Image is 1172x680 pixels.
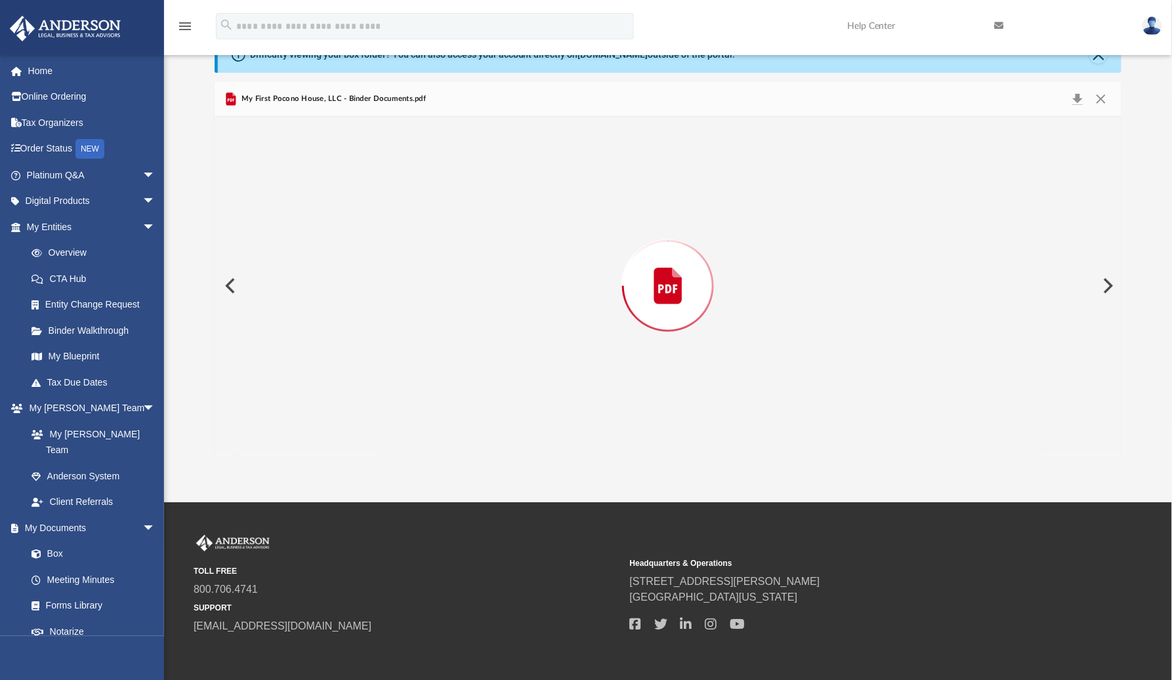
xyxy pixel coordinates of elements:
[142,214,169,241] span: arrow_drop_down
[1066,90,1089,108] button: Download
[630,576,820,587] a: [STREET_ADDRESS][PERSON_NAME]
[9,188,175,214] a: Digital Productsarrow_drop_down
[18,541,162,567] a: Box
[219,18,234,32] i: search
[18,292,175,318] a: Entity Change Request
[9,110,175,136] a: Tax Organizers
[18,369,175,395] a: Tax Due Dates
[18,240,175,266] a: Overview
[18,593,162,619] a: Forms Library
[142,188,169,215] span: arrow_drop_down
[9,214,175,240] a: My Entitiesarrow_drop_down
[18,618,169,645] a: Notarize
[194,602,621,614] small: SUPPORT
[18,266,175,292] a: CTA Hub
[18,421,162,463] a: My [PERSON_NAME] Team
[9,515,169,541] a: My Documentsarrow_drop_down
[177,25,193,34] a: menu
[6,16,125,41] img: Anderson Advisors Platinum Portal
[18,463,169,489] a: Anderson System
[578,49,648,60] a: [DOMAIN_NAME]
[142,515,169,542] span: arrow_drop_down
[18,344,169,370] a: My Blueprint
[142,162,169,189] span: arrow_drop_down
[18,567,169,593] a: Meeting Minutes
[630,557,1057,569] small: Headquarters & Operations
[9,395,169,422] a: My [PERSON_NAME] Teamarrow_drop_down
[18,317,175,344] a: Binder Walkthrough
[1089,90,1113,108] button: Close
[239,93,426,105] span: My First Pocono House, LLC - Binder Documents.pdf
[18,489,169,515] a: Client Referrals
[1142,16,1162,35] img: User Pic
[9,84,175,110] a: Online Ordering
[215,268,243,304] button: Previous File
[215,82,1121,455] div: Preview
[194,620,371,631] a: [EMAIL_ADDRESS][DOMAIN_NAME]
[177,18,193,34] i: menu
[9,162,175,188] a: Platinum Q&Aarrow_drop_down
[194,584,258,595] a: 800.706.4741
[142,395,169,422] span: arrow_drop_down
[9,136,175,163] a: Order StatusNEW
[630,591,798,603] a: [GEOGRAPHIC_DATA][US_STATE]
[194,535,272,552] img: Anderson Advisors Platinum Portal
[1093,268,1121,304] button: Next File
[194,565,621,577] small: TOLL FREE
[75,139,104,159] div: NEW
[9,58,175,84] a: Home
